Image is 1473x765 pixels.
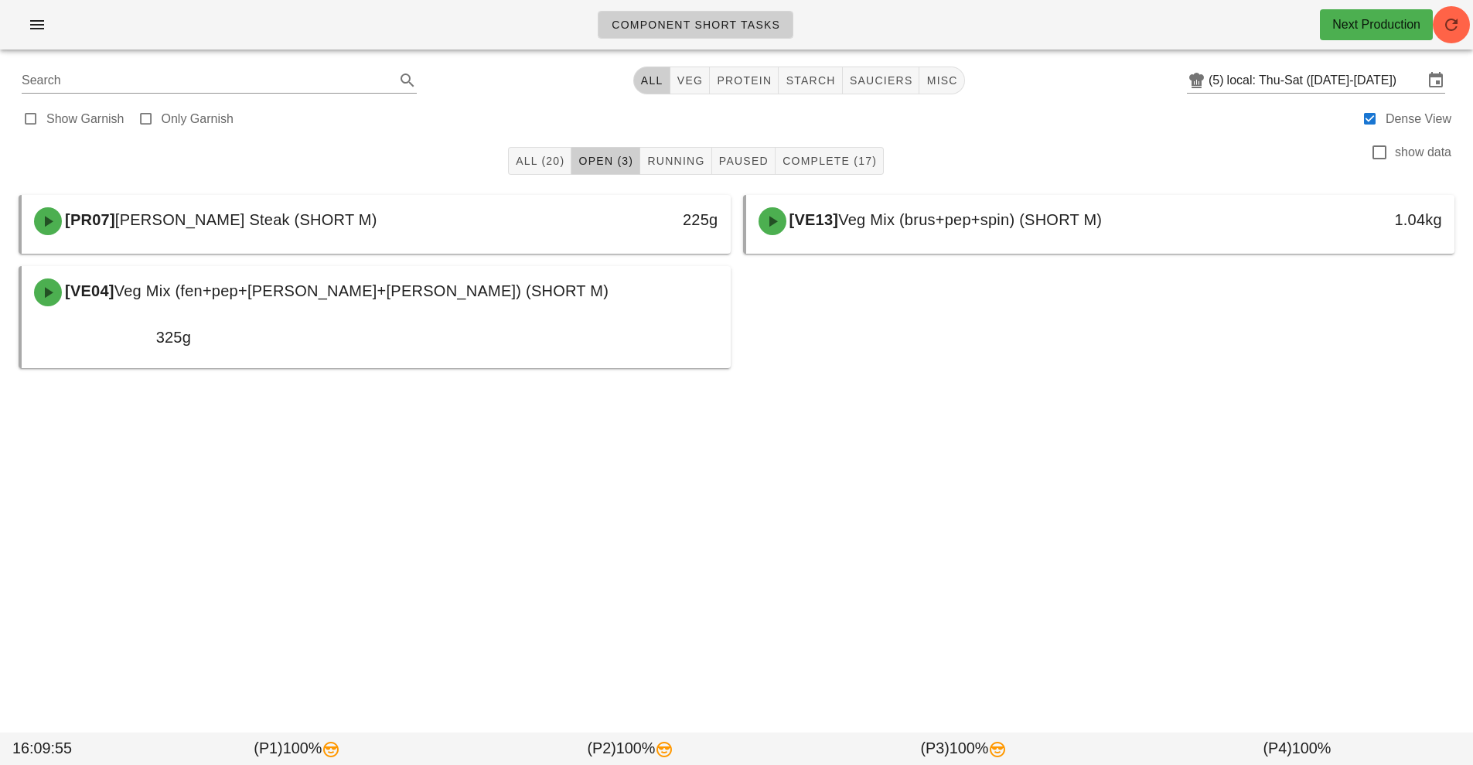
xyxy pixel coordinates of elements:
[782,155,877,167] span: Complete (17)
[598,11,793,39] a: Component Short Tasks
[508,147,571,175] button: All (20)
[1209,73,1227,88] div: (5)
[561,207,718,232] div: 225g
[849,74,913,87] span: sauciers
[926,74,957,87] span: misc
[578,155,633,167] span: Open (3)
[611,19,780,31] span: Component Short Tasks
[646,155,704,167] span: Running
[46,111,124,127] label: Show Garnish
[718,155,769,167] span: Paused
[1285,207,1442,232] div: 1.04kg
[1332,15,1420,34] div: Next Production
[776,147,884,175] button: Complete (17)
[785,74,835,87] span: starch
[571,147,640,175] button: Open (3)
[640,74,663,87] span: All
[712,147,776,175] button: Paused
[162,111,234,127] label: Only Garnish
[710,67,779,94] button: protein
[115,211,377,228] span: [PERSON_NAME] Steak (SHORT M)
[633,67,670,94] button: All
[62,282,114,299] span: [VE04]
[1395,145,1451,160] label: show data
[779,67,842,94] button: starch
[677,74,704,87] span: veg
[786,211,839,228] span: [VE13]
[515,155,564,167] span: All (20)
[670,67,711,94] button: veg
[34,325,191,350] div: 325g
[62,211,115,228] span: [PR07]
[919,67,964,94] button: misc
[843,67,920,94] button: sauciers
[716,74,772,87] span: protein
[838,211,1102,228] span: Veg Mix (brus+pep+spin) (SHORT M)
[1386,111,1451,127] label: Dense View
[640,147,711,175] button: Running
[114,282,609,299] span: Veg Mix (fen+pep+[PERSON_NAME]+[PERSON_NAME]) (SHORT M)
